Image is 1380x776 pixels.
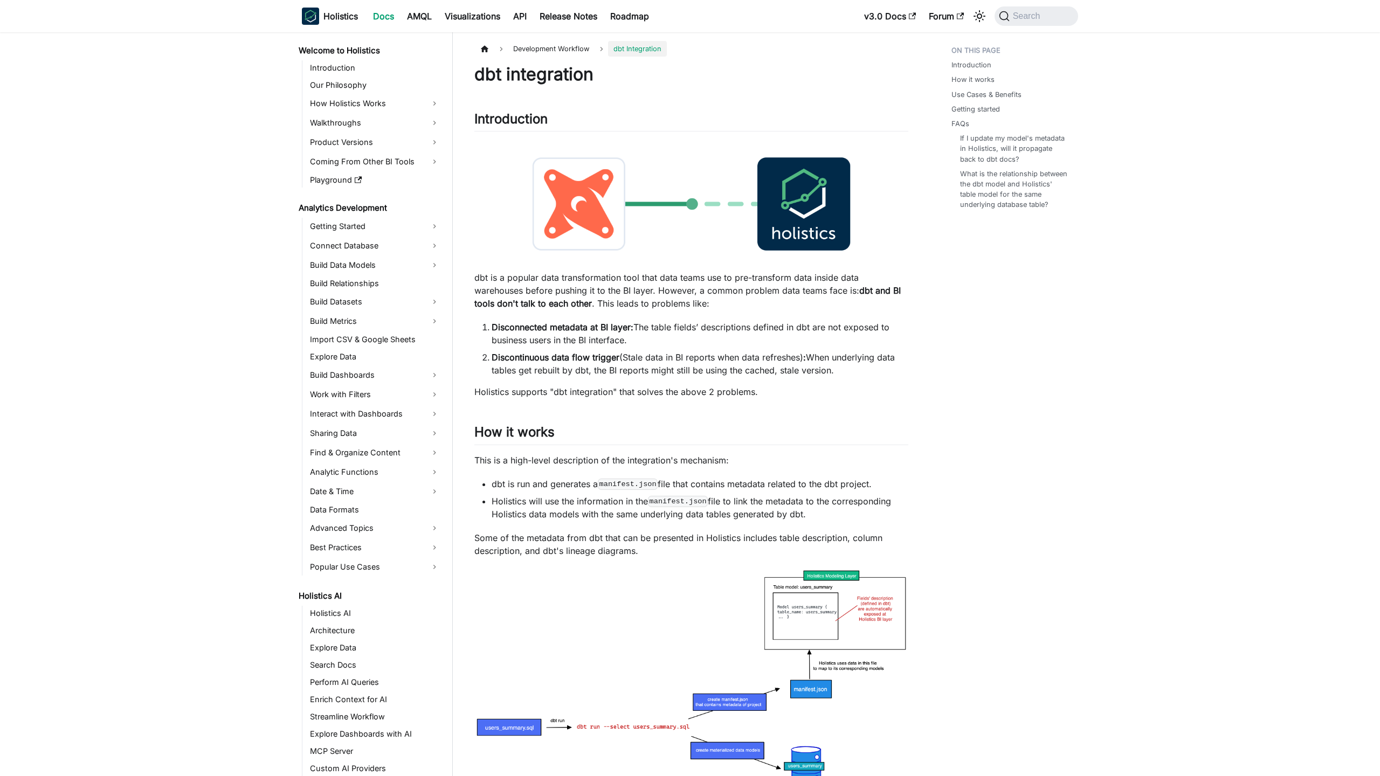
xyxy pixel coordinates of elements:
a: What is the relationship between the dbt model and Holistics' table model for the same underlying... [960,169,1067,210]
a: Product Versions [307,134,443,151]
a: Enrich Context for AI [307,692,443,707]
a: Search Docs [307,657,443,673]
a: Home page [474,41,495,57]
code: manifest.json [598,479,658,489]
a: Introduction [307,60,443,75]
a: Build Dashboards [307,366,443,384]
h2: Introduction [474,111,908,131]
a: Find & Organize Content [307,444,443,461]
a: Build Data Models [307,257,443,274]
img: dbt-to-holistics [474,140,908,268]
a: Our Philosophy [307,78,443,93]
li: dbt is run and generates a file that contains metadata related to the dbt project. [492,477,908,490]
p: dbt is a popular data transformation tool that data teams use to pre-transform data inside data w... [474,271,908,310]
li: (Stale data in BI reports when data refreshes) When underlying data tables get rebuilt by dbt, th... [492,351,908,377]
a: Build Metrics [307,313,443,330]
a: Connect Database [307,237,443,254]
a: Best Practices [307,539,443,556]
h2: How it works [474,424,908,445]
a: Release Notes [533,8,604,25]
a: Analytics Development [295,200,443,216]
a: MCP Server [307,744,443,759]
a: How it works [951,74,995,85]
a: Build Relationships [307,276,443,291]
p: Some of the metadata from dbt that can be presented in Holistics includes table description, colu... [474,531,908,557]
a: Architecture [307,623,443,638]
a: Holistics AI [307,606,443,621]
a: Playground [307,172,443,188]
span: dbt Integration [608,41,667,57]
p: This is a high-level description of the integration's mechanism: [474,454,908,467]
b: Holistics [323,10,358,23]
nav: Docs sidebar [291,32,453,776]
a: Perform AI Queries [307,675,443,690]
a: Forum [922,8,970,25]
a: Sharing Data [307,425,443,442]
button: Switch between dark and light mode (currently system mode) [971,8,988,25]
strong: Discontinuous data flow trigger [492,352,619,363]
a: Custom AI Providers [307,761,443,776]
strong: : [803,352,806,363]
a: Explore Data [307,349,443,364]
a: Explore Data [307,640,443,655]
span: Development Workflow [508,41,595,57]
a: Streamline Workflow [307,709,443,724]
a: AMQL [401,8,438,25]
a: FAQs [951,119,969,129]
a: Work with Filters [307,386,443,403]
nav: Breadcrumbs [474,41,908,57]
a: Visualizations [438,8,507,25]
button: Search (Command+K) [995,6,1078,26]
a: Introduction [951,60,991,70]
a: How Holistics Works [307,95,443,112]
a: Welcome to Holistics [295,43,443,58]
a: If I update my model's metadata in Holistics, will it propagate back to dbt docs? [960,133,1067,164]
a: Explore Dashboards with AI [307,726,443,742]
a: Advanced Topics [307,519,443,537]
a: Roadmap [604,8,655,25]
a: Use Cases & Benefits [951,89,1022,100]
a: Popular Use Cases [307,558,443,576]
a: Build Datasets [307,293,443,310]
a: Docs [367,8,401,25]
a: Data Formats [307,502,443,517]
li: Holistics will use the information in the file to link the metadata to the corresponding Holistic... [492,495,908,521]
a: HolisticsHolisticsHolistics [302,8,358,25]
a: Getting started [951,104,1000,114]
p: Holistics supports "dbt integration" that solves the above 2 problems. [474,385,908,398]
strong: Disconnected metadata at BI layer: [492,322,633,332]
code: manifest.json [648,496,708,507]
a: Import CSV & Google Sheets [307,332,443,347]
img: Holistics [302,8,319,25]
a: Coming From Other BI Tools [307,153,443,170]
a: Getting Started [307,218,443,235]
a: Walkthroughs [307,114,443,131]
span: Search [1010,11,1047,21]
li: The table fields’ descriptions defined in dbt are not exposed to business users in the BI interface. [492,321,908,347]
a: Date & Time [307,483,443,500]
a: Interact with Dashboards [307,405,443,422]
a: Analytic Functions [307,463,443,481]
h1: dbt integration [474,64,908,85]
a: v3.0 Docs [858,8,922,25]
a: Holistics AI [295,588,443,604]
a: API [507,8,533,25]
